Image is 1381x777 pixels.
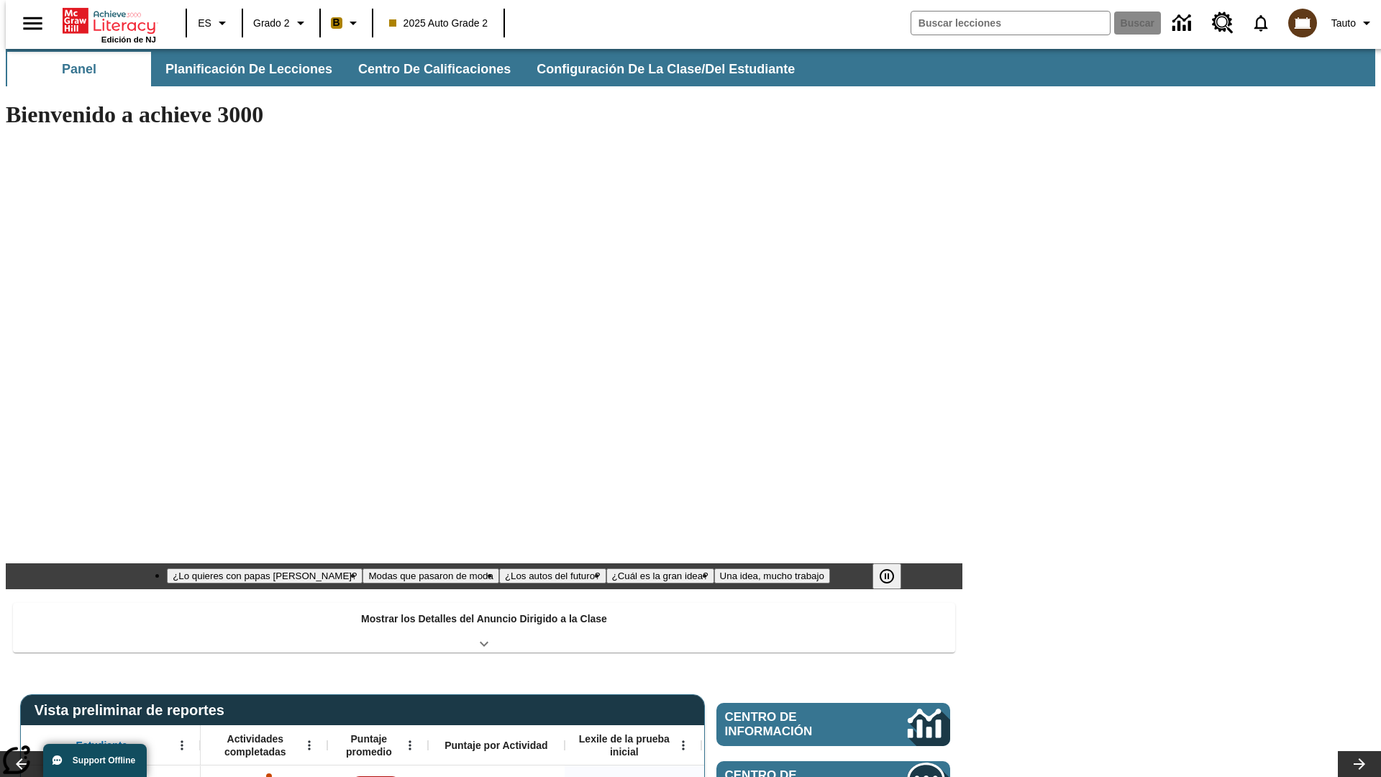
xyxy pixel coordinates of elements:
[7,52,151,86] button: Panel
[12,2,54,45] button: Abrir el menú lateral
[499,568,606,583] button: Diapositiva 3 ¿Los autos del futuro?
[76,739,128,752] span: Estudiante
[725,710,860,739] span: Centro de información
[872,563,916,589] div: Pausar
[673,735,694,756] button: Abrir menú
[333,14,340,32] span: B
[298,735,320,756] button: Abrir menú
[525,52,806,86] button: Configuración de la clase/del estudiante
[1242,4,1280,42] a: Notificaciones
[73,755,135,765] span: Support Offline
[1326,10,1381,36] button: Perfil/Configuración
[1338,751,1381,777] button: Carrusel de lecciones, seguir
[1280,4,1326,42] button: Escoja un nuevo avatar
[208,732,303,758] span: Actividades completadas
[167,568,363,583] button: Diapositiva 1 ¿Lo quieres con papas fritas?
[445,739,547,752] span: Puntaje por Actividad
[43,744,147,777] button: Support Offline
[1203,4,1242,42] a: Centro de recursos, Se abrirá en una pestaña nueva.
[1164,4,1203,43] a: Centro de información
[606,568,714,583] button: Diapositiva 4 ¿Cuál es la gran idea?
[1331,16,1356,31] span: Tauto
[154,52,344,86] button: Planificación de lecciones
[63,5,156,44] div: Portada
[572,732,677,758] span: Lexile de la prueba inicial
[334,732,404,758] span: Puntaje promedio
[325,10,368,36] button: Boost El color de la clase es anaranjado claro. Cambiar el color de la clase.
[6,49,1375,86] div: Subbarra de navegación
[6,52,808,86] div: Subbarra de navegación
[714,568,830,583] button: Diapositiva 5 Una idea, mucho trabajo
[171,735,193,756] button: Abrir menú
[191,10,237,36] button: Lenguaje: ES, Selecciona un idioma
[6,101,962,128] h1: Bienvenido a achieve 3000
[247,10,315,36] button: Grado: Grado 2, Elige un grado
[101,35,156,44] span: Edición de NJ
[253,16,290,31] span: Grado 2
[399,735,421,756] button: Abrir menú
[63,6,156,35] a: Portada
[716,703,950,746] a: Centro de información
[198,16,211,31] span: ES
[872,563,901,589] button: Pausar
[347,52,522,86] button: Centro de calificaciones
[6,12,210,24] body: Máximo 600 caracteres Presiona Escape para desactivar la barra de herramientas Presiona Alt + F10...
[35,702,232,719] span: Vista preliminar de reportes
[911,12,1110,35] input: Buscar campo
[363,568,498,583] button: Diapositiva 2 Modas que pasaron de moda
[389,16,488,31] span: 2025 Auto Grade 2
[1288,9,1317,37] img: avatar image
[13,603,955,653] div: Mostrar los Detalles del Anuncio Dirigido a la Clase
[361,612,607,627] p: Mostrar los Detalles del Anuncio Dirigido a la Clase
